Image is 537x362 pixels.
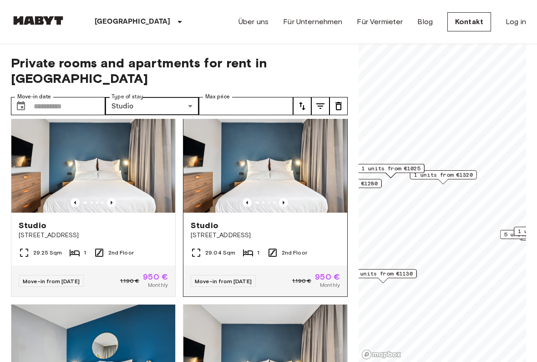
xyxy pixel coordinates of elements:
[362,164,420,173] span: 1 units from €1025
[148,281,168,289] span: Monthly
[279,198,288,207] button: Previous image
[143,273,168,281] span: 950 €
[410,170,477,184] div: Map marker
[108,249,134,257] span: 2nd Floor
[357,16,403,27] a: Für Vermieter
[33,249,62,257] span: 29.25 Sqm
[111,93,143,101] label: Type of stay
[11,103,176,297] a: Marketing picture of unit DE-01-480-216-01Previous imagePrevious imageStudio[STREET_ADDRESS]29.25...
[120,277,139,285] span: 1.190 €
[282,249,307,257] span: 2nd Floor
[315,273,340,281] span: 950 €
[95,16,171,27] p: [GEOGRAPHIC_DATA]
[358,164,425,178] div: Map marker
[191,231,340,240] span: [STREET_ADDRESS]
[84,249,86,257] span: 1
[354,270,413,278] span: 1 units from €1130
[257,249,259,257] span: 1
[11,16,66,25] img: Habyt
[417,16,433,27] a: Blog
[293,97,311,115] button: tune
[414,171,473,179] span: 1 units from €1320
[205,93,230,101] label: Max price
[506,16,526,27] a: Log in
[71,198,80,207] button: Previous image
[292,277,311,285] span: 1.190 €
[183,103,348,297] a: Marketing picture of unit DE-01-482-203-01Previous imagePrevious imageStudio[STREET_ADDRESS]29.04...
[105,97,199,115] div: Studio
[350,269,417,283] div: Map marker
[195,278,252,285] span: Move-in from [DATE]
[243,198,252,207] button: Previous image
[107,198,116,207] button: Previous image
[11,103,175,213] img: Marketing picture of unit DE-01-480-216-01
[315,179,382,193] div: Map marker
[361,349,401,360] a: Mapbox logo
[329,97,348,115] button: tune
[447,12,491,31] a: Kontakt
[23,278,80,285] span: Move-in from [DATE]
[311,97,329,115] button: tune
[283,16,342,27] a: Für Unternehmen
[12,97,30,115] button: Choose date
[191,220,218,231] span: Studio
[17,93,51,101] label: Move-in date
[19,220,46,231] span: Studio
[183,103,347,213] img: Marketing picture of unit DE-01-482-203-01
[238,16,268,27] a: Über uns
[205,249,235,257] span: 29.04 Sqm
[19,231,168,240] span: [STREET_ADDRESS]
[320,281,340,289] span: Monthly
[11,55,348,86] span: Private rooms and apartments for rent in [GEOGRAPHIC_DATA]
[319,179,378,188] span: 1 units from €1280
